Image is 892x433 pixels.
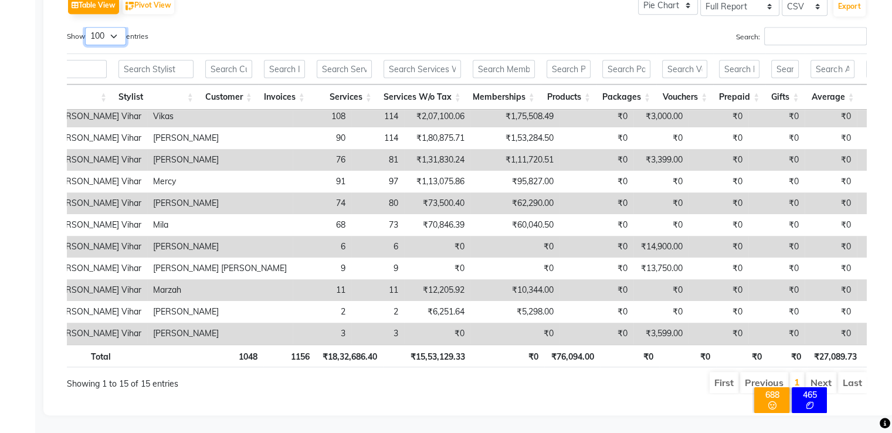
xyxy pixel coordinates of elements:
td: 81 [351,149,404,171]
td: [PERSON_NAME] [147,323,293,344]
input: Search Gifts [771,60,799,78]
th: ₹0 [600,344,659,367]
td: ₹0 [633,301,688,323]
td: ₹6,251.64 [404,301,470,323]
td: Vikas [147,106,293,127]
td: ₹0 [688,258,748,279]
th: Average: activate to sort column ascending [805,84,860,110]
th: ₹0 [716,344,768,367]
div: 465 [794,390,825,400]
td: ₹13,750.00 [633,258,688,279]
td: 11 [293,279,351,301]
td: ₹0 [559,258,633,279]
td: ₹0 [404,258,470,279]
td: [PERSON_NAME] [PERSON_NAME] [147,258,293,279]
th: 1048 [205,344,263,367]
td: 3 [351,323,404,344]
td: ₹0 [748,323,805,344]
td: [PERSON_NAME] [147,127,293,149]
td: ₹0 [470,236,559,258]
td: 108 [293,106,351,127]
td: Marzah [147,279,293,301]
td: [PERSON_NAME] [147,149,293,171]
td: 6 [351,236,404,258]
td: ₹0 [470,258,559,279]
td: ₹0 [688,127,748,149]
input: Search Prepaid [719,60,759,78]
th: ₹0 [471,344,544,367]
td: ₹0 [805,214,857,236]
input: Search Stylist [118,60,194,78]
td: ₹0 [559,279,633,301]
td: ₹0 [470,323,559,344]
td: 90 [293,127,351,149]
td: ₹0 [805,192,857,214]
td: ₹1,53,284.50 [470,127,559,149]
input: Search Services W/o Tax [384,60,461,78]
td: ₹0 [559,171,633,192]
td: ₹0 [748,258,805,279]
td: ₹95,827.00 [470,171,559,192]
td: ₹14,900.00 [633,236,688,258]
th: Customer: activate to sort column ascending [199,84,258,110]
td: ₹1,31,830.24 [404,149,470,171]
td: ₹1,11,720.51 [470,149,559,171]
td: ₹1,75,508.49 [470,106,559,127]
td: ₹0 [559,214,633,236]
td: ₹3,599.00 [633,323,688,344]
td: ₹0 [805,106,857,127]
td: ₹2,07,100.06 [404,106,470,127]
td: ₹3,399.00 [633,149,688,171]
td: 9 [351,258,404,279]
td: ₹0 [633,127,688,149]
img: pivot.png [126,2,134,11]
td: [PERSON_NAME] [147,236,293,258]
td: ₹0 [805,149,857,171]
td: ₹0 [748,171,805,192]
td: ₹0 [748,279,805,301]
div: 688 [757,390,787,400]
td: Mila [147,214,293,236]
td: [PERSON_NAME] [147,301,293,323]
td: ₹0 [805,323,857,344]
td: ₹0 [748,236,805,258]
th: Stylist: activate to sort column ascending [113,84,199,110]
label: Show entries [67,27,148,45]
td: 3 [293,323,351,344]
input: Search: [764,27,867,45]
td: Mercy [147,171,293,192]
td: ₹0 [748,214,805,236]
td: ₹0 [805,301,857,323]
td: ₹70,846.39 [404,214,470,236]
td: ₹0 [688,171,748,192]
td: ₹0 [748,149,805,171]
input: Search Vouchers [662,60,707,78]
td: 9 [293,258,351,279]
td: ₹0 [748,192,805,214]
td: ₹0 [688,149,748,171]
th: Invoices: activate to sort column ascending [258,84,311,110]
td: ₹0 [633,279,688,301]
th: 1156 [263,344,316,367]
label: Search: [736,27,867,45]
td: 2 [351,301,404,323]
td: 114 [351,127,404,149]
td: ₹0 [633,214,688,236]
td: ₹0 [688,323,748,344]
select: Showentries [85,27,126,45]
th: Services: activate to sort column ascending [311,84,378,110]
div: Showing 1 to 15 of 15 entries [67,371,390,390]
td: 73 [351,214,404,236]
td: ₹10,344.00 [470,279,559,301]
td: ₹1,80,875.71 [404,127,470,149]
td: ₹73,500.40 [404,192,470,214]
th: ₹27,089.73 [807,344,862,367]
input: Search Products [547,60,591,78]
input: Search Invoices [264,60,305,78]
td: ₹62,290.00 [470,192,559,214]
td: 91 [293,171,351,192]
td: ₹3,000.00 [633,106,688,127]
td: 97 [351,171,404,192]
input: Search Customer [205,60,252,78]
td: ₹0 [559,301,633,323]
